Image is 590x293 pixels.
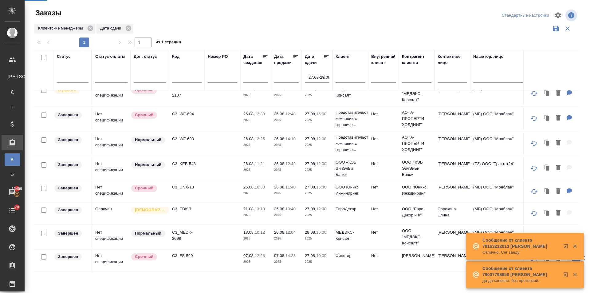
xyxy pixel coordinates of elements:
div: Контактное лицо [438,53,467,66]
p: 2025 [305,259,329,265]
div: split button [500,11,551,20]
div: Дата сдачи [96,24,134,34]
td: Нет спецификации [92,181,131,203]
p: 2025 [274,259,299,265]
td: [PERSON_NAME] [435,133,470,154]
td: Оплачен [92,203,131,224]
p: 10:00 [316,253,326,258]
p: да да конечно. без претензий.. [482,278,559,284]
div: Выставляет КМ при направлении счета или после выполнения всех работ/сдачи заказа клиенту. Окончат... [54,136,88,144]
p: 2025 [274,92,299,98]
p: Нет [371,253,396,259]
p: 12:00 [316,161,326,166]
a: 79 [2,203,23,218]
p: Представительство компании с ограниче... [336,134,365,153]
button: Закрыть [568,272,581,277]
button: Обновить [527,206,541,221]
p: 2025 [305,212,329,218]
p: 2025 [274,142,299,148]
p: ООО "МЕДЭКС-Консалт" [402,85,431,103]
button: Обновить [527,184,541,199]
p: МЕДЭКС-Консалт [336,86,365,98]
p: Нормальный [135,230,161,236]
td: (МБ) ООО "Монблан" [470,133,544,154]
p: 2025 [274,212,299,218]
p: Клиентские менеджеры [38,25,85,31]
div: Статус по умолчанию для стандартных заказов [131,136,166,144]
p: Сообщение от клиента 79163212013 [PERSON_NAME] [482,237,559,249]
p: 26.08, [274,185,285,189]
p: 2025 [305,236,329,242]
p: 07.08, [274,253,285,258]
p: 14:23 [285,253,296,258]
div: Выставляет КМ при направлении счета или после выполнения всех работ/сдачи заказа клиенту. Окончат... [54,253,88,261]
p: 26.08, [274,137,285,141]
p: 12:30 [255,112,265,116]
p: Представительство компании с ограниче... [336,109,365,128]
td: Нет спецификации [92,133,131,154]
p: 12:00 [316,207,326,211]
td: (МБ) ООО "Монблан" [470,181,544,203]
div: Статус оплаты [95,53,125,60]
p: Срочный [135,185,153,191]
p: 2025 [305,142,329,148]
div: Контрагент клиента [402,53,431,66]
button: Сбросить фильтры [562,23,573,34]
p: 14:10 [285,137,296,141]
button: Открыть в новой вкладке [560,240,574,255]
p: 2025 [305,190,329,196]
p: 10:33 [255,185,265,189]
p: 27.08, [305,185,316,189]
p: Сообщение от клиента 79037798850 [PERSON_NAME] [482,265,559,278]
p: ООО "Евро Декор и К" [402,206,431,218]
div: Наше юр. лицо [473,53,504,60]
p: Финстар [336,253,365,259]
p: C3_WF-693 [172,136,202,142]
td: Нет спецификации [92,226,131,248]
td: [PERSON_NAME] [435,158,470,179]
p: 28.08, [305,87,316,91]
button: Сохранить фильтры [550,23,562,34]
p: 18.08, [243,230,255,235]
button: Обновить [527,86,541,101]
span: Настроить таблицу [551,8,565,23]
p: 2025 [243,212,268,218]
p: МЕДЭКС-Консалт [336,229,365,242]
p: 13:18 [255,207,265,211]
td: (МБ) ООО "Монблан" [470,108,544,129]
p: 07.08, [243,253,255,258]
div: Клиентские менеджеры [34,24,95,34]
div: Дата продажи [274,53,293,66]
p: 21.08, [243,207,255,211]
p: Нет [371,161,396,167]
div: Статус по умолчанию для стандартных заказов [131,161,166,169]
button: Клонировать [541,185,553,198]
p: 2025 [274,167,299,173]
button: Удалить [553,207,564,220]
div: Выставляется автоматически, если на указанный объем услуг необходимо больше времени в стандартном... [131,184,166,192]
div: Дата сдачи [305,53,323,66]
div: Код [172,53,179,60]
button: Удалить [553,162,564,174]
button: Удалить [553,112,564,125]
span: Т [8,104,17,110]
button: Клонировать [541,207,553,220]
div: Выставляет КМ при направлении счета или после выполнения всех работ/сдачи заказа клиенту. Окончат... [54,229,88,238]
a: В [5,153,20,166]
p: 2025 [243,142,268,148]
p: ООО Юникс Инжиниринг [336,184,365,196]
p: Завершен [58,112,78,118]
span: Посмотреть информацию [565,10,578,21]
span: из 1 страниц [155,38,181,47]
p: Нет [371,206,396,212]
p: Нормальный [135,137,161,143]
p: Завершен [58,137,78,143]
button: Обновить [527,229,541,244]
p: ООО «КЭБ ЭйчЭнБи Банк» [402,159,431,178]
button: Клонировать [541,230,553,243]
button: Открыть в новой вкладке [560,268,574,283]
a: Ф [5,169,20,181]
p: 11:21 [255,161,265,166]
div: Внутренний клиент [371,53,396,66]
p: 27.08, [305,207,316,211]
